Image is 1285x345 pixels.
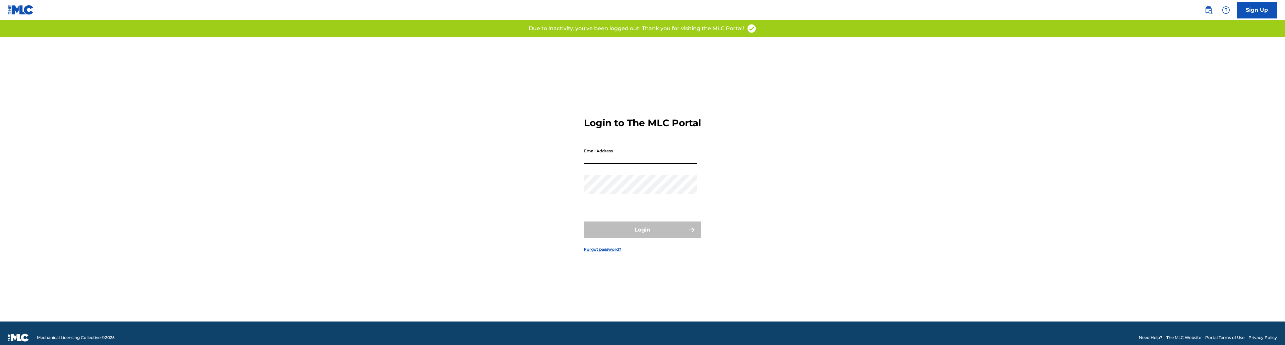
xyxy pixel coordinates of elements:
a: Sign Up [1237,2,1277,18]
a: Public Search [1202,3,1215,17]
img: help [1222,6,1230,14]
a: Privacy Policy [1248,335,1277,341]
img: MLC Logo [8,5,34,15]
div: Help [1219,3,1233,17]
a: The MLC Website [1166,335,1201,341]
h3: Login to The MLC Portal [584,117,701,129]
a: Need Help? [1139,335,1162,341]
a: Portal Terms of Use [1205,335,1244,341]
img: search [1205,6,1213,14]
img: logo [8,334,29,342]
img: access [747,23,757,34]
span: Mechanical Licensing Collective © 2025 [37,335,115,341]
a: Forgot password? [584,246,621,252]
p: Due to inactivity, you've been logged out. Thank you for visiting the MLC Portal! [529,24,744,33]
